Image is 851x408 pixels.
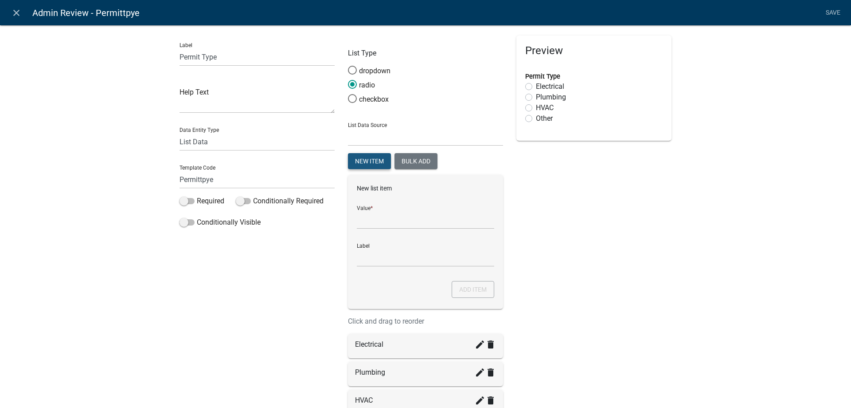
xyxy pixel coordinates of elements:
div: Electrical [355,339,496,350]
i: delete [485,367,496,378]
i: delete [485,395,496,406]
i: delete [485,339,496,350]
span: Admin Review - Permittpye [32,4,140,22]
label: Other [536,113,553,124]
label: Plumbing [536,92,566,103]
i: create [475,395,485,406]
button: New item [348,153,391,169]
label: Permit Type [525,74,560,80]
label: Required [180,196,224,206]
i: close [11,8,22,18]
p: Click and drag to reorder [348,316,503,327]
div: Plumbing [355,367,496,378]
label: HVAC [536,103,554,113]
i: create [475,339,485,350]
label: radio [348,80,375,91]
button: Bulk add [394,153,437,169]
p: List Type [348,48,503,59]
p: New list item [357,184,494,193]
button: Add item [452,281,494,298]
label: Conditionally Required [236,196,324,206]
label: Electrical [536,81,564,92]
label: dropdown [348,66,390,76]
label: checkbox [348,94,389,105]
i: create [475,367,485,378]
h5: Preview [525,44,663,57]
a: Save [822,4,844,21]
label: Conditionally Visible [180,217,261,228]
div: HVAC [355,395,496,406]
